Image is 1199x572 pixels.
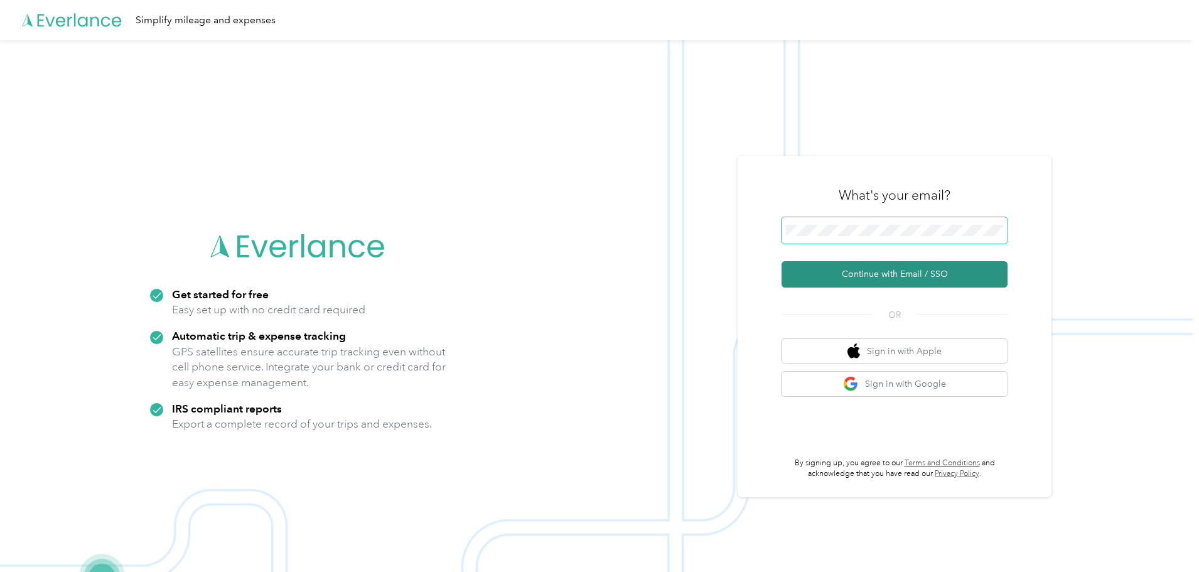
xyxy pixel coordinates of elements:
[782,261,1008,288] button: Continue with Email / SSO
[172,416,432,432] p: Export a complete record of your trips and expenses.
[172,302,365,318] p: Easy set up with no credit card required
[172,329,346,342] strong: Automatic trip & expense tracking
[172,402,282,415] strong: IRS compliant reports
[782,339,1008,364] button: apple logoSign in with Apple
[905,458,980,468] a: Terms and Conditions
[847,343,860,359] img: apple logo
[172,288,269,301] strong: Get started for free
[136,13,276,28] div: Simplify mileage and expenses
[839,186,950,204] h3: What's your email?
[935,469,979,478] a: Privacy Policy
[873,308,917,321] span: OR
[172,344,446,391] p: GPS satellites ensure accurate trip tracking even without cell phone service. Integrate your bank...
[782,458,1008,480] p: By signing up, you agree to our and acknowledge that you have read our .
[782,372,1008,396] button: google logoSign in with Google
[843,376,859,392] img: google logo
